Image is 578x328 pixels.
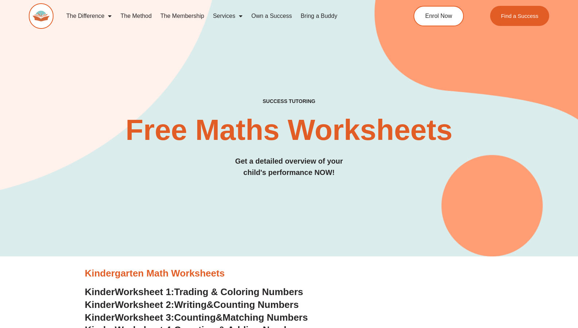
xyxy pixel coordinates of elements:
span: Counting Numbers [213,299,299,310]
a: KinderWorksheet 2:Writing&Counting Numbers [85,299,299,310]
span: Kinder [85,312,115,323]
a: Find a Success [490,6,549,26]
span: Worksheet 2: [115,299,174,310]
nav: Menu [62,8,384,24]
h2: Free Maths Worksheets​ [29,115,549,145]
h3: Kindergarten Math Worksheets [85,267,493,280]
h4: SUCCESS TUTORING​ [29,98,549,104]
span: Counting [174,312,216,323]
span: Enrol Now [425,13,452,19]
span: Worksheet 3: [115,312,174,323]
a: Enrol Now [414,6,464,26]
span: Kinder [85,299,115,310]
a: KinderWorksheet 1:Trading & Coloring Numbers [85,286,303,297]
a: The Method [116,8,156,24]
span: Kinder [85,286,115,297]
span: Worksheet 1: [115,286,174,297]
a: Own a Success [247,8,296,24]
a: The Membership [156,8,209,24]
span: Trading & Coloring Numbers [174,286,303,297]
h3: Get a detailed overview of your child's performance NOW! [29,156,549,178]
a: Services [209,8,247,24]
a: Bring a Buddy [296,8,342,24]
span: Writing [174,299,207,310]
span: Matching Numbers [222,312,308,323]
span: Find a Success [501,13,538,19]
a: The Difference [62,8,116,24]
iframe: Chat Widget [457,245,578,328]
a: KinderWorksheet 3:Counting&Matching Numbers [85,312,308,323]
